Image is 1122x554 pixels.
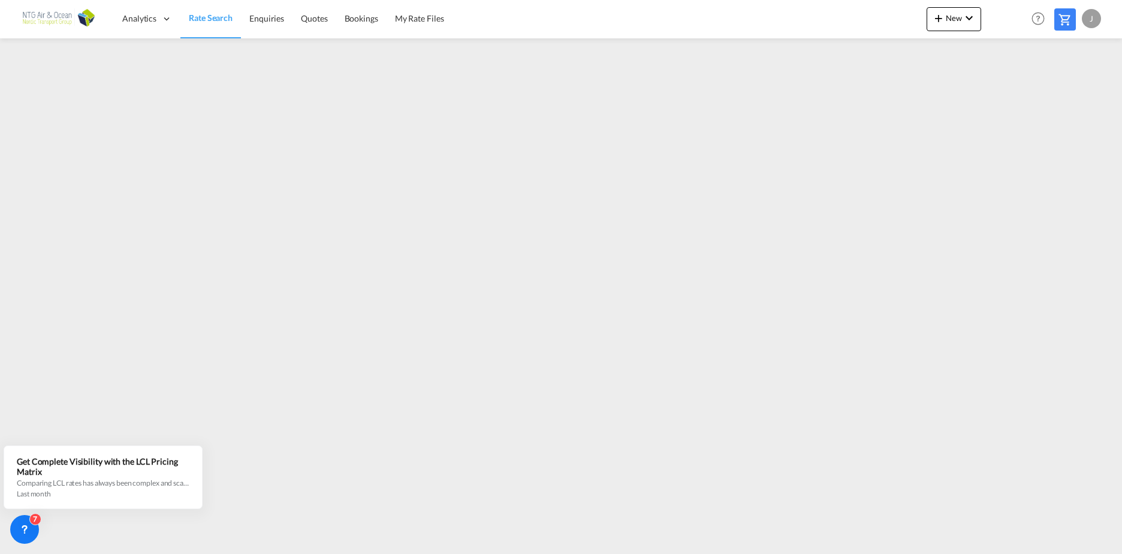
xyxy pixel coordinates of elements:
[189,13,233,23] span: Rate Search
[1082,9,1101,28] div: J
[931,11,946,25] md-icon: icon-plus 400-fg
[1028,8,1054,30] div: Help
[345,13,378,23] span: Bookings
[249,13,284,23] span: Enquiries
[122,13,156,25] span: Analytics
[962,11,976,25] md-icon: icon-chevron-down
[931,13,976,23] span: New
[18,5,99,32] img: e656f910b01211ecad38b5b032e214e6.png
[1028,8,1048,29] span: Help
[301,13,327,23] span: Quotes
[395,13,444,23] span: My Rate Files
[927,7,981,31] button: icon-plus 400-fgNewicon-chevron-down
